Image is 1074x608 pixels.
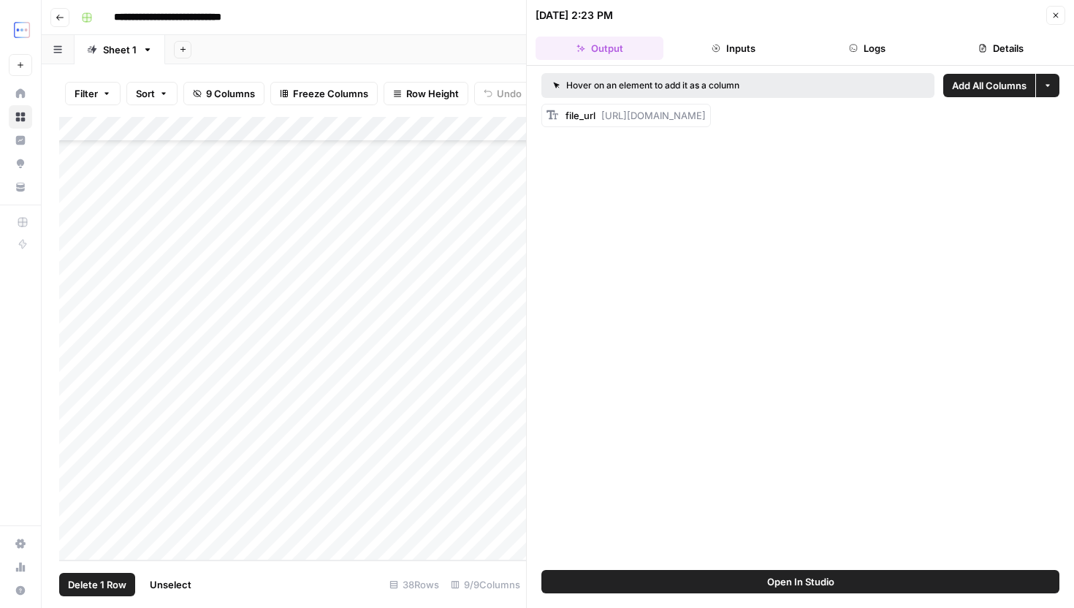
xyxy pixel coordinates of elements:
button: 9 Columns [183,82,264,105]
button: Output [536,37,663,60]
span: Freeze Columns [293,86,368,101]
span: 9 Columns [206,86,255,101]
a: Settings [9,532,32,555]
button: Help + Support [9,579,32,602]
div: 38 Rows [384,573,445,596]
button: Add All Columns [943,74,1035,97]
span: [URL][DOMAIN_NAME] [601,110,706,121]
div: Sheet 1 [103,42,137,57]
button: Logs [804,37,932,60]
button: Delete 1 Row [59,573,135,596]
button: Sort [126,82,178,105]
button: Open In Studio [541,570,1059,593]
span: Sort [136,86,155,101]
button: Unselect [141,573,200,596]
button: Workspace: TripleDart [9,12,32,48]
span: Unselect [150,577,191,592]
a: Usage [9,555,32,579]
span: Row Height [406,86,459,101]
a: Opportunities [9,152,32,175]
a: Your Data [9,175,32,199]
span: Undo [497,86,522,101]
button: Details [937,37,1065,60]
button: Freeze Columns [270,82,378,105]
a: Browse [9,105,32,129]
button: Row Height [384,82,468,105]
a: Sheet 1 [75,35,165,64]
div: Hover on an element to add it as a column [553,79,831,92]
a: Home [9,82,32,105]
span: Delete 1 Row [68,577,126,592]
div: 9/9 Columns [445,573,526,596]
span: Open In Studio [767,574,834,589]
button: Inputs [669,37,797,60]
button: Undo [474,82,531,105]
a: Insights [9,129,32,152]
span: Add All Columns [952,78,1027,93]
span: Filter [75,86,98,101]
button: Filter [65,82,121,105]
div: [DATE] 2:23 PM [536,8,613,23]
span: file_url [565,110,595,121]
img: TripleDart Logo [9,17,35,43]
